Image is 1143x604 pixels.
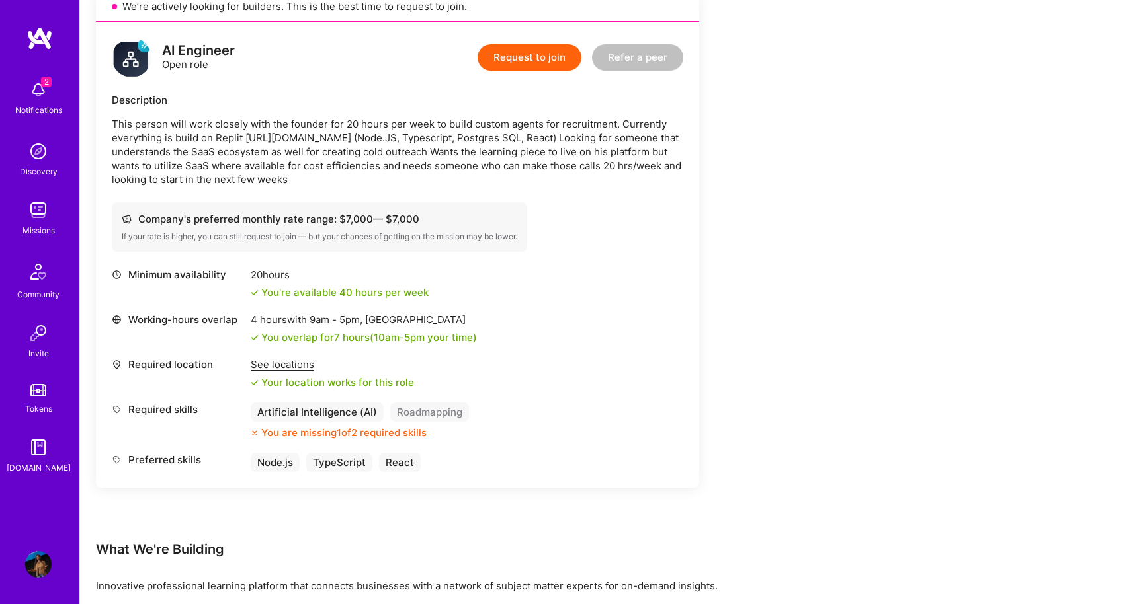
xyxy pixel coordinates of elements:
p: Innovative professional learning platform that connects businesses with a network of subject matt... [96,579,890,593]
div: 4 hours with [GEOGRAPHIC_DATA] [251,313,477,326]
div: [DOMAIN_NAME] [7,461,71,474]
i: icon Tag [112,404,122,414]
div: Company's preferred monthly rate range: $ 7,000 — $ 7,000 [122,212,517,226]
div: React [379,453,421,472]
a: User Avatar [22,551,55,578]
img: Community [22,256,54,287]
div: Artificial Intelligence (AI) [251,402,384,422]
img: Invite [25,320,52,346]
div: Discovery [20,165,58,178]
i: icon World [112,315,122,324]
p: This person will work closely with the founder for 20 hours per week to build custom agents for r... [112,117,683,186]
img: tokens [30,384,46,396]
div: You're available 40 hours per week [251,285,429,299]
div: Node.js [251,453,300,472]
div: Notifications [15,103,62,117]
div: Roadmapping [390,402,469,422]
div: What We're Building [96,541,890,558]
div: Open role [162,44,235,71]
div: You overlap for 7 hours ( your time) [261,330,477,344]
div: Working-hours overlap [112,313,244,326]
i: icon Clock [112,270,122,280]
img: bell [25,77,52,103]
i: icon Tag [112,455,122,465]
i: icon CloseOrange [251,429,259,437]
img: discovery [25,138,52,165]
span: 2 [41,77,52,87]
i: icon Location [112,359,122,369]
i: icon Cash [122,214,132,224]
div: Community [17,287,60,301]
div: Invite [28,346,49,360]
button: Refer a peer [592,44,683,71]
img: logo [26,26,53,50]
div: Required location [112,358,244,371]
img: teamwork [25,197,52,223]
div: Required skills [112,402,244,416]
span: 10am - 5pm [374,331,425,344]
div: Description [112,93,683,107]
div: Preferred skills [112,453,244,467]
div: Tokens [25,402,52,416]
img: logo [112,38,151,77]
div: AI Engineer [162,44,235,57]
div: Missions [22,223,55,237]
div: If your rate is higher, you can still request to join — but your chances of getting on the missio... [122,231,517,242]
img: guide book [25,434,52,461]
button: Request to join [478,44,581,71]
div: TypeScript [306,453,372,472]
div: You are missing 1 of 2 required skills [261,426,427,439]
i: icon Check [251,334,259,342]
span: 9am - 5pm , [307,313,365,326]
i: icon Check [251,379,259,387]
i: icon Check [251,289,259,297]
div: 20 hours [251,268,429,282]
img: User Avatar [25,551,52,578]
div: Your location works for this role [251,375,414,389]
div: See locations [251,358,414,371]
div: Minimum availability [112,268,244,282]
